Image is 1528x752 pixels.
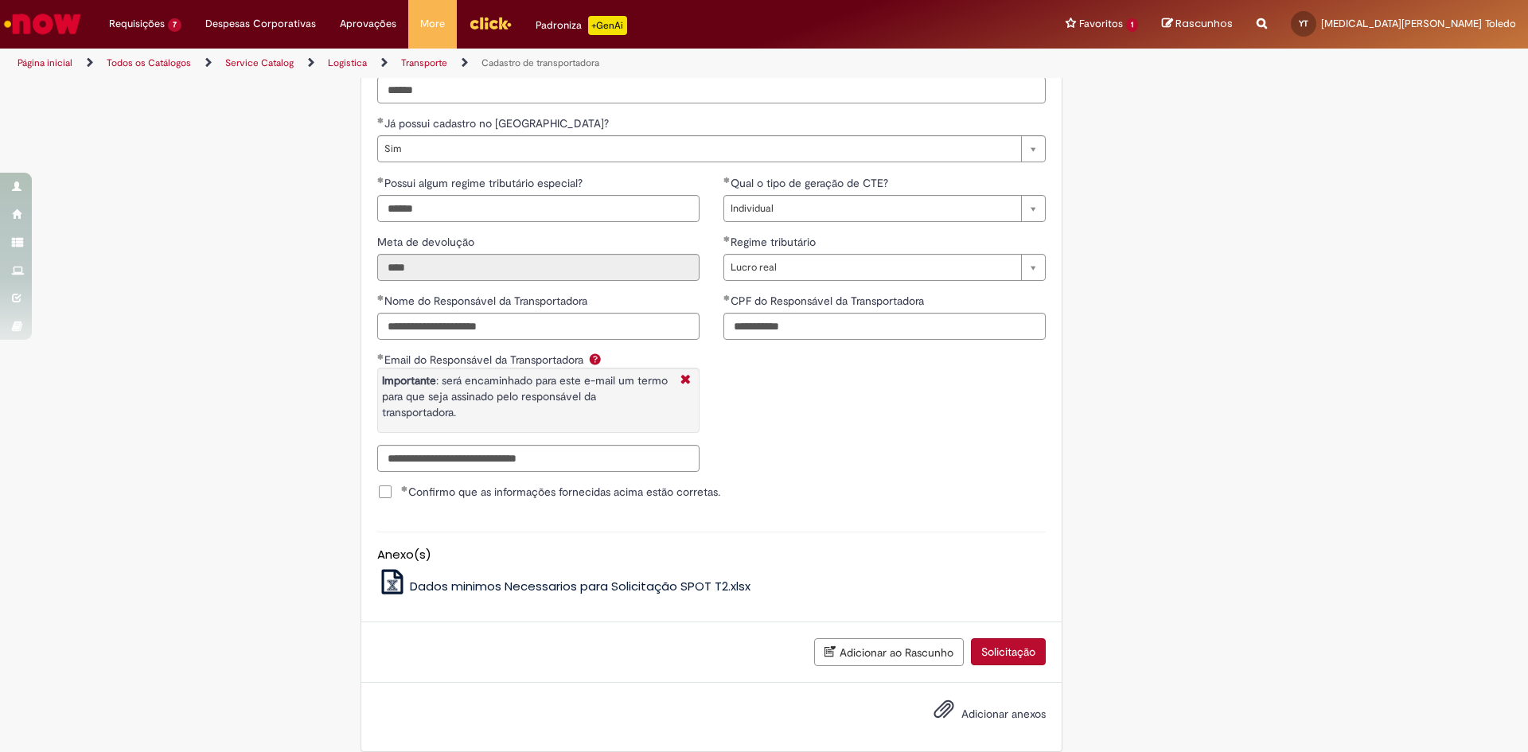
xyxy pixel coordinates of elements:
[536,16,627,35] div: Padroniza
[731,196,1013,221] span: Individual
[377,254,700,281] input: Meta de devolução
[377,313,700,340] input: Nome do Responsável da Transportadora
[382,372,672,420] p: : será encaminhado para este e-mail um termo para que seja assinado pelo responsável da transport...
[930,695,958,731] button: Adicionar anexos
[328,56,367,69] a: Logistica
[382,373,436,388] strong: Importante
[384,353,587,367] span: Email do Responsável da Transportadora
[731,294,927,308] span: CPF do Responsável da Transportadora
[1299,18,1308,29] span: YT
[109,16,165,32] span: Requisições
[731,255,1013,280] span: Lucro real
[12,49,1007,78] ul: Trilhas de página
[723,177,731,183] span: Obrigatório Preenchido
[225,56,294,69] a: Service Catalog
[814,638,964,666] button: Adicionar ao Rascunho
[1079,16,1123,32] span: Favoritos
[384,136,1013,162] span: Sim
[723,294,731,301] span: Obrigatório Preenchido
[731,176,891,190] span: Qual o tipo de geração de CTE?
[107,56,191,69] a: Todos os Catálogos
[384,294,591,308] span: Nome do Responsável da Transportadora
[1175,16,1233,31] span: Rascunhos
[2,8,84,40] img: ServiceNow
[401,484,720,500] span: Confirmo que as informações fornecidas acima estão corretas.
[377,548,1046,562] h5: Anexo(s)
[377,117,384,123] span: Obrigatório Preenchido
[377,177,384,183] span: Obrigatório Preenchido
[469,11,512,35] img: click_logo_yellow_360x200.png
[586,353,605,365] span: Ajuda para Email do Responsável da Transportadora
[168,18,181,32] span: 7
[205,16,316,32] span: Despesas Corporativas
[401,56,447,69] a: Transporte
[420,16,445,32] span: More
[410,578,750,594] span: Dados minimos Necessarios para Solicitação SPOT T2.xlsx
[384,116,612,131] span: Já possui cadastro no [GEOGRAPHIC_DATA]?
[723,313,1046,340] input: CPF do Responsável da Transportadora
[481,56,599,69] a: Cadastro de transportadora
[731,235,819,249] span: Regime tributário
[588,16,627,35] p: +GenAi
[1321,17,1516,30] span: [MEDICAL_DATA][PERSON_NAME] Toledo
[377,353,384,360] span: Obrigatório Preenchido
[961,707,1046,721] span: Adicionar anexos
[676,372,695,389] i: Fechar More information Por question_email_responsavel
[1126,18,1138,32] span: 1
[401,485,408,492] span: Obrigatório Preenchido
[18,56,72,69] a: Página inicial
[377,234,477,250] label: Somente leitura - Meta de devolução
[384,176,586,190] span: Possui algum regime tributário especial?
[377,294,384,301] span: Obrigatório Preenchido
[377,578,751,594] a: Dados minimos Necessarios para Solicitação SPOT T2.xlsx
[377,445,700,472] input: Email do Responsável da Transportadora
[723,236,731,242] span: Obrigatório Preenchido
[377,76,1046,103] input: Bairro
[377,195,700,222] input: Possui algum regime tributário especial?
[377,235,477,249] span: Somente leitura - Meta de devolução
[340,16,396,32] span: Aprovações
[1162,17,1233,32] a: Rascunhos
[971,638,1046,665] button: Solicitação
